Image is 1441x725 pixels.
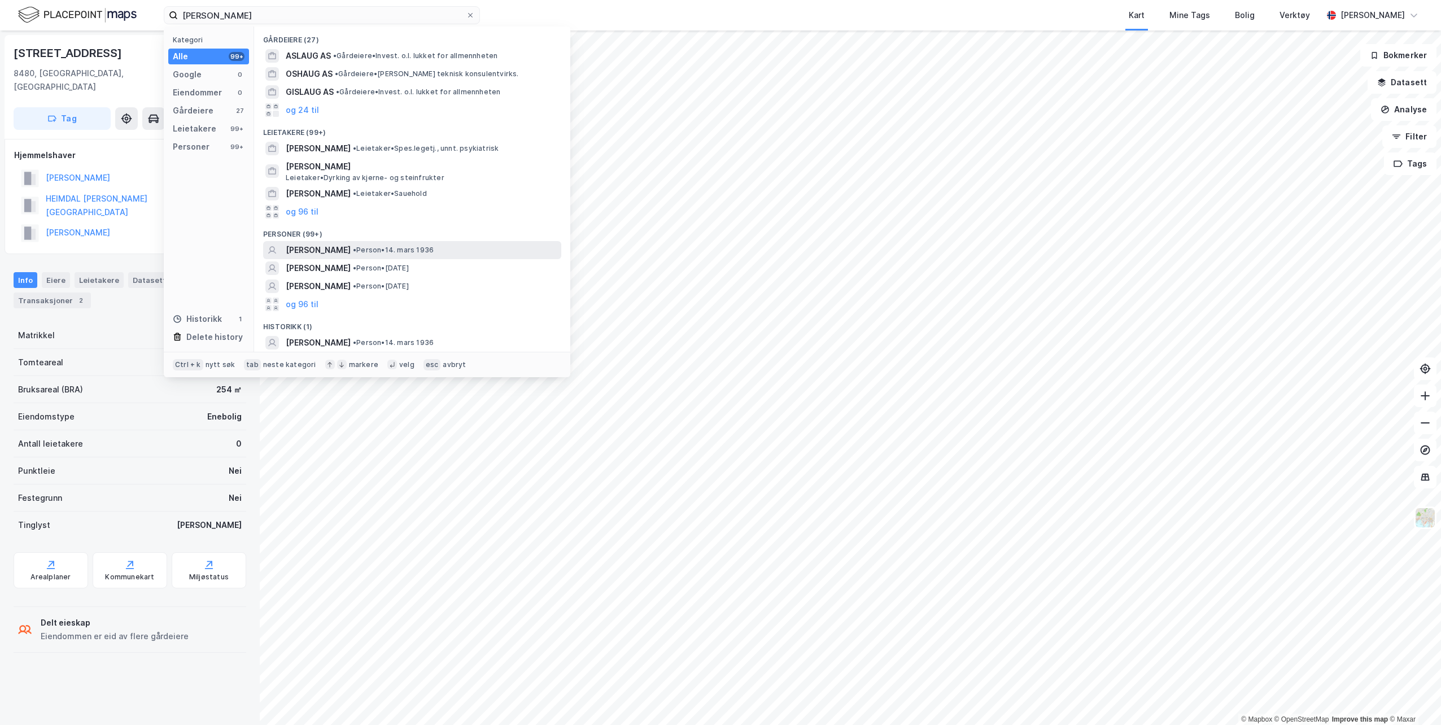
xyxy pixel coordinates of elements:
input: Søk på adresse, matrikkel, gårdeiere, leietakere eller personer [178,7,466,24]
a: Improve this map [1332,715,1388,723]
span: Gårdeiere • [PERSON_NAME] teknisk konsulentvirks. [335,69,519,78]
span: [PERSON_NAME] [286,160,557,173]
span: • [353,189,356,198]
div: Hjemmelshaver [14,149,246,162]
div: avbryt [443,360,466,369]
button: Tags [1384,152,1436,175]
span: • [335,69,338,78]
div: 2 [75,295,86,306]
div: Delt eieskap [41,616,189,630]
span: Gårdeiere • Invest. o.l. lukket for allmennheten [333,51,497,60]
div: Festegrunn [18,491,62,505]
span: • [353,144,356,152]
div: Personer [173,140,209,154]
button: og 96 til [286,205,318,219]
span: Person • [DATE] [353,264,409,273]
div: Kart [1129,8,1145,22]
div: 99+ [229,124,244,133]
span: • [353,246,356,254]
span: Person • 14. mars 1936 [353,246,434,255]
span: [PERSON_NAME] [286,279,351,293]
button: Datasett [1368,71,1436,94]
div: esc [423,359,441,370]
div: Miljøstatus [189,573,229,582]
div: 99+ [229,52,244,61]
div: Delete history [186,330,243,344]
div: Leietakere [173,122,216,136]
div: Datasett [128,272,171,288]
div: 27 [235,106,244,115]
span: Leietaker • Sauehold [353,189,427,198]
span: [PERSON_NAME] [286,243,351,257]
div: Eiendommen er eid av flere gårdeiere [41,630,189,643]
div: 254 ㎡ [216,383,242,396]
img: logo.f888ab2527a4732fd821a326f86c7f29.svg [18,5,137,25]
div: Historikk (1) [254,313,570,334]
div: Antall leietakere [18,437,83,451]
span: • [353,338,356,347]
div: Mine Tags [1169,8,1210,22]
div: Transaksjoner [14,292,91,308]
button: og 96 til [286,298,318,311]
div: Punktleie [18,464,55,478]
span: ASLAUG AS [286,49,331,63]
span: [PERSON_NAME] [286,336,351,350]
span: Gårdeiere • Invest. o.l. lukket for allmennheten [336,88,500,97]
img: Z [1414,507,1436,529]
div: Kommunekart [105,573,154,582]
button: Bokmerker [1360,44,1436,67]
span: • [353,282,356,290]
div: Leietakere [75,272,124,288]
span: GISLAUG AS [286,85,334,99]
div: Eiere [42,272,70,288]
a: Mapbox [1241,715,1272,723]
div: Nei [229,491,242,505]
div: Gårdeiere [173,104,213,117]
div: [PERSON_NAME] [177,518,242,532]
button: Tag [14,107,111,130]
span: [PERSON_NAME] [286,187,351,200]
div: Eiendomstype [18,410,75,423]
div: Kategori [173,36,249,44]
div: nytt søk [206,360,235,369]
div: [PERSON_NAME] [1340,8,1405,22]
div: Alle [173,50,188,63]
span: • [353,264,356,272]
div: Bruksareal (BRA) [18,383,83,396]
span: Leietaker • Dyrking av kjerne- og steinfrukter [286,173,444,182]
div: velg [399,360,414,369]
span: OSHAUG AS [286,67,333,81]
div: 0 [235,70,244,79]
div: Leietakere (99+) [254,119,570,139]
div: Tomteareal [18,356,63,369]
button: Analyse [1371,98,1436,121]
button: og 24 til [286,103,319,117]
div: tab [244,359,261,370]
span: Person • 14. mars 1936 [353,338,434,347]
span: • [336,88,339,96]
div: markere [349,360,378,369]
div: Google [173,68,202,81]
div: Personer (99+) [254,221,570,241]
span: Leietaker • Spes.legetj., unnt. psykiatrisk [353,144,499,153]
span: • [333,51,337,60]
div: [STREET_ADDRESS] [14,44,124,62]
a: OpenStreetMap [1274,715,1329,723]
span: [PERSON_NAME] [286,142,351,155]
div: Bolig [1235,8,1255,22]
div: 0 [235,88,244,97]
div: neste kategori [263,360,316,369]
div: 0 [236,437,242,451]
div: Gårdeiere (27) [254,27,570,47]
div: Enebolig [207,410,242,423]
iframe: Chat Widget [1385,671,1441,725]
div: Verktøy [1280,8,1310,22]
div: Ctrl + k [173,359,203,370]
span: [PERSON_NAME] [286,261,351,275]
div: 1 [235,315,244,324]
button: Filter [1382,125,1436,148]
span: Person • [DATE] [353,282,409,291]
div: Tinglyst [18,518,50,532]
div: Nei [229,464,242,478]
div: Eiendommer [173,86,222,99]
